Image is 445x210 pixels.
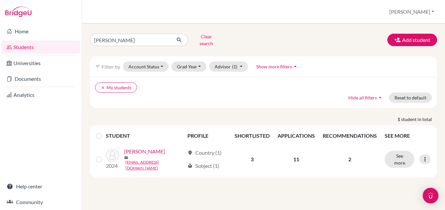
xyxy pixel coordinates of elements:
[187,163,193,168] span: local_library
[1,88,80,101] a: Analytics
[319,128,381,144] th: RECOMMENDATIONS
[348,95,377,100] span: Hide all filters
[401,116,437,123] span: student in total
[1,41,80,54] a: Students
[386,6,437,18] button: [PERSON_NAME]
[274,128,319,144] th: APPLICATIONS
[95,82,137,93] button: clearMy students
[124,148,165,155] a: [PERSON_NAME]
[5,7,31,17] img: Bridge-U
[95,64,100,69] i: filter_list
[187,162,219,170] div: Subject (1)
[397,116,401,123] strong: 1
[1,57,80,70] a: Universities
[1,25,80,38] a: Home
[187,150,193,155] span: location_on
[343,93,389,103] button: Hide all filtersarrow_drop_up
[323,155,377,163] p: 2
[423,188,438,203] div: Open Intercom Messenger
[106,162,119,170] p: 2024
[126,159,184,171] a: [EMAIL_ADDRESS][DOMAIN_NAME]
[90,34,171,46] input: Find student by name...
[256,64,292,69] span: Show more filters
[377,94,383,101] i: arrow_drop_up
[231,144,274,175] td: 3
[231,128,274,144] th: SHORTLISTED
[389,93,432,103] button: Reset to default
[251,61,304,72] button: Show more filtersarrow_drop_up
[232,64,237,69] span: (1)
[123,61,169,72] button: Account Status
[385,151,414,168] button: See more
[387,34,437,46] button: Add student
[101,85,105,90] i: clear
[1,180,80,193] a: Help center
[292,63,299,70] i: arrow_drop_up
[1,72,80,85] a: Documents
[209,61,248,72] button: Advisor(1)
[171,61,207,72] button: Grad Year
[102,63,120,70] span: Filter by
[188,31,224,48] button: Clear search
[274,144,319,175] td: 11
[124,156,128,160] span: mail
[106,149,119,162] img: Mahat, Govinda
[1,196,80,209] a: Community
[381,128,435,144] th: SEE MORE
[187,149,222,157] div: Country (1)
[184,128,231,144] th: PROFILE
[106,128,184,144] th: STUDENT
